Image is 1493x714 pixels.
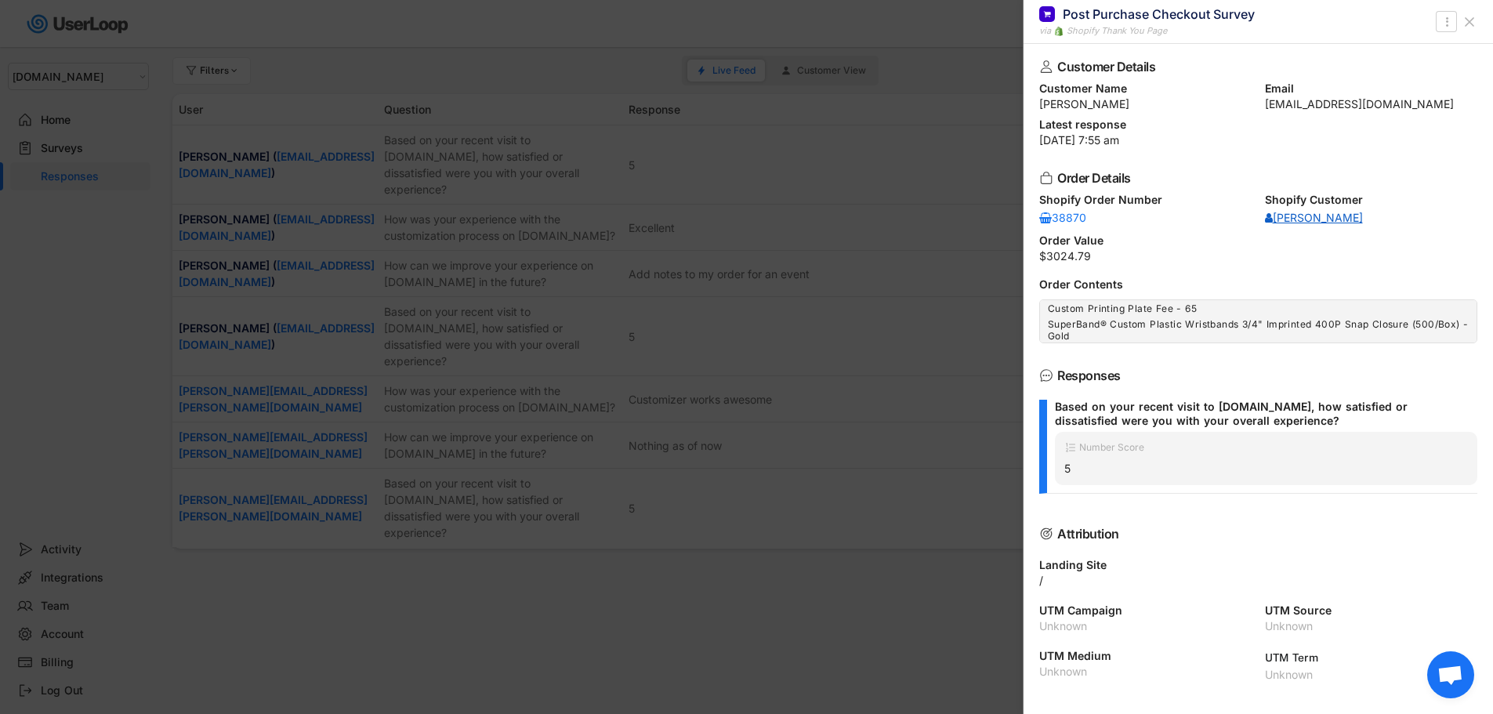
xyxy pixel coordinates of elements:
[1039,621,1252,632] div: Unknown
[1265,651,1478,665] div: UTM Term
[1048,303,1469,315] div: Custom Printing Plate Fee - 65
[1039,135,1477,146] div: [DATE] 7:55 am
[1265,99,1478,110] div: [EMAIL_ADDRESS][DOMAIN_NAME]
[1055,400,1465,428] div: Based on your recent visit to [DOMAIN_NAME], how satisfied or dissatisfied were you with your ove...
[1039,235,1477,246] div: Order Value
[1064,462,1468,476] div: 5
[1265,621,1478,632] div: Unknown
[1439,13,1455,31] button: 
[1057,60,1452,73] div: Customer Details
[1039,212,1086,223] div: 38870
[1039,24,1051,38] div: via
[1265,669,1478,680] div: Unknown
[1039,575,1477,586] div: /
[1427,651,1474,698] a: Open chat
[1265,83,1478,94] div: Email
[1079,443,1144,452] div: Number Score
[1057,172,1452,184] div: Order Details
[1265,210,1363,226] a: [PERSON_NAME]
[1039,119,1477,130] div: Latest response
[1048,318,1469,343] div: SuperBand® Custom Plastic Wristbands 3/4" Imprinted 400P Snap Closure (500/Box) - Gold
[1039,605,1252,616] div: UTM Campaign
[1265,605,1478,616] div: UTM Source
[1265,194,1478,205] div: Shopify Customer
[1063,5,1255,23] div: Post Purchase Checkout Survey
[1039,666,1252,677] div: Unknown
[1039,251,1477,262] div: $3024.79
[1039,651,1252,661] div: UTM Medium
[1054,27,1064,36] img: 1156660_ecommerce_logo_shopify_icon%20%281%29.png
[1057,369,1452,382] div: Responses
[1039,279,1477,290] div: Order Contents
[1067,24,1167,38] div: Shopify Thank You Page
[1039,560,1477,571] div: Landing Site
[1057,527,1452,540] div: Attribution
[1039,99,1252,110] div: [PERSON_NAME]
[1265,212,1363,223] div: [PERSON_NAME]
[1445,13,1448,30] text: 
[1039,83,1252,94] div: Customer Name
[1039,194,1252,205] div: Shopify Order Number
[1039,210,1086,226] a: 38870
